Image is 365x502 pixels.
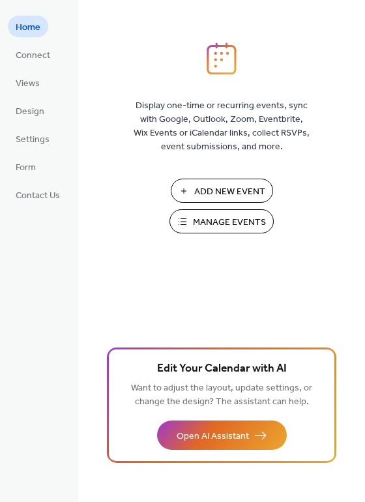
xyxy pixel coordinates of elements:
a: Views [8,72,48,93]
span: Display one-time or recurring events, sync with Google, Outlook, Zoom, Eventbrite, Wix Events or ... [134,99,310,154]
span: Form [16,161,36,175]
button: Manage Events [169,209,274,233]
img: logo_icon.svg [207,42,237,75]
button: Open AI Assistant [157,421,287,450]
span: Manage Events [193,216,266,229]
a: Settings [8,128,57,149]
a: Contact Us [8,184,68,205]
span: Settings [16,133,50,147]
span: Home [16,21,40,35]
a: Home [8,16,48,37]
span: Connect [16,49,50,63]
span: Contact Us [16,189,60,203]
a: Design [8,100,52,121]
span: Want to adjust the layout, update settings, or change the design? The assistant can help. [131,379,312,411]
span: Views [16,77,40,91]
span: Open AI Assistant [177,430,249,443]
button: Add New Event [171,179,273,203]
span: Edit Your Calendar with AI [157,360,287,378]
a: Connect [8,44,58,65]
a: Form [8,156,44,177]
span: Add New Event [194,185,265,199]
span: Design [16,105,44,119]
